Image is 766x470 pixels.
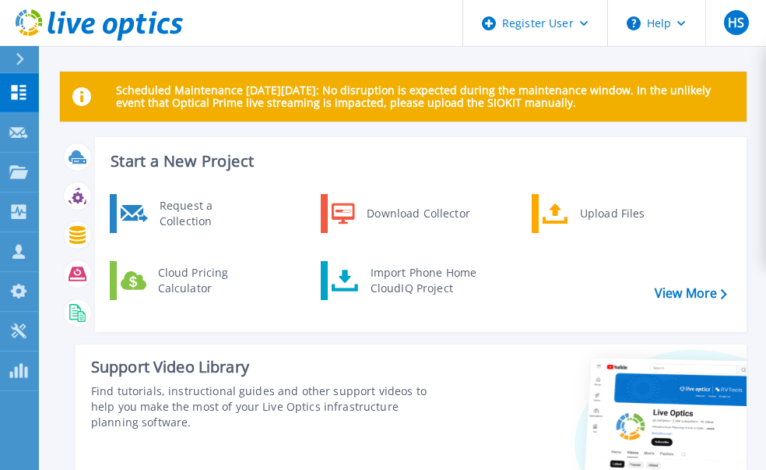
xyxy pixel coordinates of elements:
div: Upload Files [572,198,687,229]
div: Request a Collection [152,198,265,229]
div: Cloud Pricing Calculator [150,265,265,296]
a: View More [655,286,727,301]
a: Download Collector [321,194,480,233]
span: HS [728,16,744,29]
div: Support Video Library [91,357,436,377]
p: Scheduled Maintenance [DATE][DATE]: No disruption is expected during the maintenance window. In t... [116,84,734,109]
div: Import Phone Home CloudIQ Project [363,265,484,296]
div: Find tutorials, instructional guides and other support videos to help you make the most of your L... [91,383,436,430]
a: Request a Collection [110,194,269,233]
div: Download Collector [359,198,476,229]
h3: Start a New Project [111,153,726,170]
a: Cloud Pricing Calculator [110,261,269,300]
a: Upload Files [532,194,691,233]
